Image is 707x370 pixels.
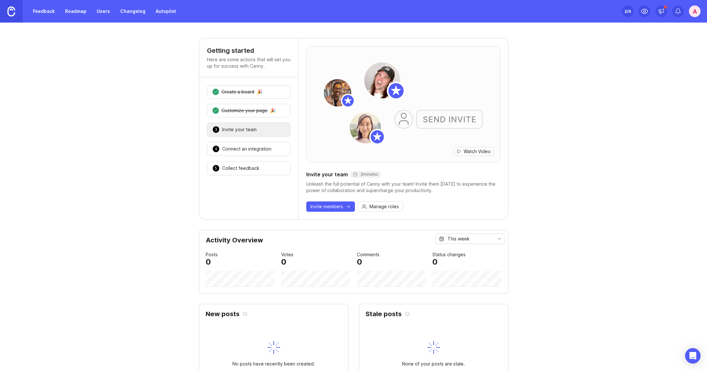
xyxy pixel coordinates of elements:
div: Collect feedback [222,165,260,171]
div: Unleash the full potential of Canny with your team! Invite them [DATE] to experience the power of... [306,181,500,194]
div: 🎉 [257,90,262,94]
button: A [689,5,701,17]
div: Customize your page [221,107,268,114]
div: Status changes [432,251,466,258]
div: Votes [281,251,293,258]
div: Create a board [221,89,254,95]
div: 0 [281,258,286,266]
div: 2 minutes [353,172,378,177]
button: 2/5 [622,5,633,17]
div: 2 /5 [624,7,631,16]
span: Manage roles [369,203,399,210]
span: Invite members [310,203,343,210]
div: 0 [432,258,437,266]
h2: Stale posts [366,311,402,317]
div: Invite your team [222,126,257,133]
div: Comments [357,251,379,258]
div: Posts [206,251,218,258]
div: 5 [212,165,220,172]
button: Invite members [306,201,355,212]
div: None of your posts are stale. [402,360,465,367]
div: Invite your team [306,170,500,178]
button: Manage roles [358,201,403,212]
a: Changelog [116,5,149,17]
div: 4 [212,145,220,152]
div: Activity Overview [206,237,502,248]
a: Feedback [29,5,59,17]
a: Roadmap [61,5,90,17]
img: svg+xml;base64,PHN2ZyB3aWR0aD0iNDAiIGhlaWdodD0iNDAiIGZpbGw9Im5vbmUiIHhtbG5zPSJodHRwOi8vd3d3LnczLm... [427,341,440,354]
h4: Getting started [207,46,290,55]
p: Here are some actions that will set you up for success with Canny. [207,56,290,69]
div: Open Intercom Messenger [685,348,701,364]
h2: New posts [206,311,240,317]
img: adding-teammates-hero-6aa462f7bf7d390bd558fc401672fc40.png [307,46,500,162]
div: 🎉 [270,108,276,113]
img: Canny Home [7,6,15,16]
a: Autopilot [152,5,180,17]
a: Users [93,5,114,17]
div: No posts have recently been created. [232,360,315,367]
img: svg+xml;base64,PHN2ZyB3aWR0aD0iNDAiIGhlaWdodD0iNDAiIGZpbGw9Im5vbmUiIHhtbG5zPSJodHRwOi8vd3d3LnczLm... [267,341,280,354]
div: Connect an integration [222,146,271,152]
button: Watch Video [454,147,494,156]
div: This week [447,235,470,242]
div: 0 [357,258,362,266]
span: Watch Video [464,148,491,155]
div: 0 [206,258,211,266]
svg: toggle icon [494,236,505,241]
div: 3 [212,126,220,133]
